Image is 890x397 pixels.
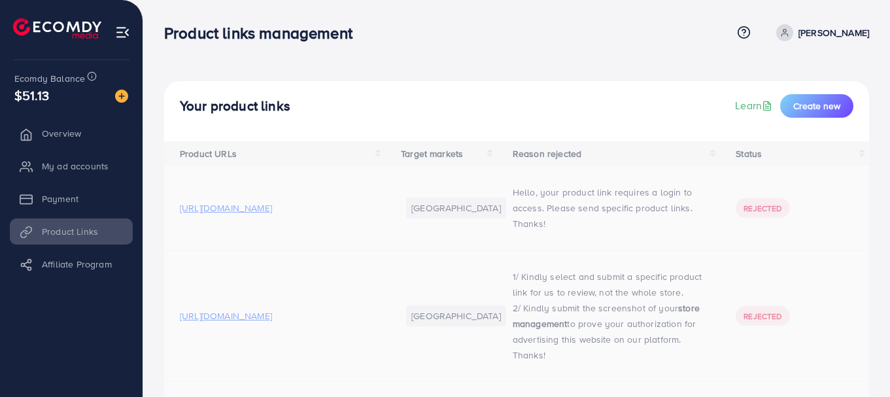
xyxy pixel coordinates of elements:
[180,98,290,114] h4: Your product links
[798,25,869,41] p: [PERSON_NAME]
[115,90,128,103] img: image
[771,24,869,41] a: [PERSON_NAME]
[793,99,840,112] span: Create new
[164,24,363,43] h3: Product links management
[780,94,853,118] button: Create new
[14,86,49,105] span: $51.13
[13,18,101,39] img: logo
[14,72,85,85] span: Ecomdy Balance
[115,25,130,40] img: menu
[735,98,775,113] a: Learn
